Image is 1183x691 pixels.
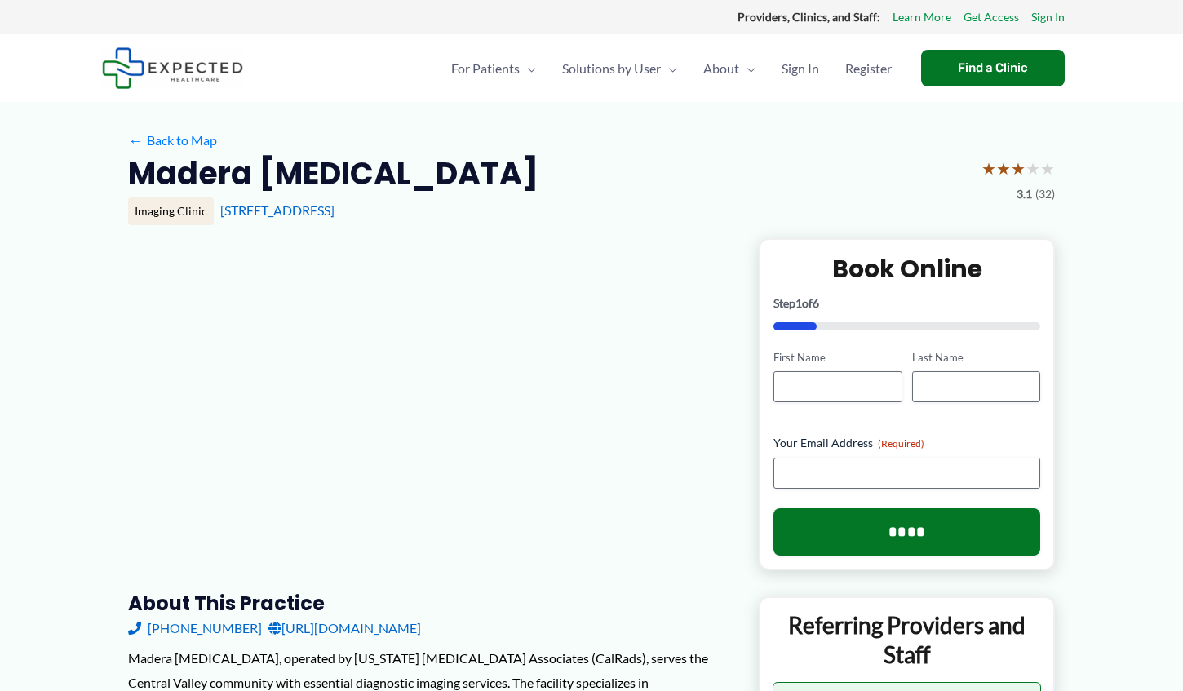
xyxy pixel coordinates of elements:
[773,435,1040,451] label: Your Email Address
[520,40,536,97] span: Menu Toggle
[128,132,144,148] span: ←
[832,40,905,97] a: Register
[912,350,1040,365] label: Last Name
[1040,153,1055,184] span: ★
[738,10,880,24] strong: Providers, Clinics, and Staff:
[1011,153,1026,184] span: ★
[769,40,832,97] a: Sign In
[562,40,661,97] span: Solutions by User
[1017,184,1032,205] span: 3.1
[813,296,819,310] span: 6
[996,153,1011,184] span: ★
[549,40,690,97] a: Solutions by UserMenu Toggle
[102,47,243,89] img: Expected Healthcare Logo - side, dark font, small
[690,40,769,97] a: AboutMenu Toggle
[773,610,1041,670] p: Referring Providers and Staff
[739,40,755,97] span: Menu Toggle
[451,40,520,97] span: For Patients
[782,40,819,97] span: Sign In
[661,40,677,97] span: Menu Toggle
[773,298,1040,309] p: Step of
[128,197,214,225] div: Imaging Clinic
[773,350,902,365] label: First Name
[981,153,996,184] span: ★
[893,7,951,28] a: Learn More
[1035,184,1055,205] span: (32)
[268,616,421,640] a: [URL][DOMAIN_NAME]
[128,153,538,193] h2: Madera [MEDICAL_DATA]
[438,40,905,97] nav: Primary Site Navigation
[220,202,335,218] a: [STREET_ADDRESS]
[878,437,924,450] span: (Required)
[795,296,802,310] span: 1
[845,40,892,97] span: Register
[128,591,733,616] h3: About this practice
[438,40,549,97] a: For PatientsMenu Toggle
[128,616,262,640] a: [PHONE_NUMBER]
[1031,7,1065,28] a: Sign In
[128,128,217,153] a: ←Back to Map
[1026,153,1040,184] span: ★
[964,7,1019,28] a: Get Access
[921,50,1065,86] a: Find a Clinic
[703,40,739,97] span: About
[773,253,1040,285] h2: Book Online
